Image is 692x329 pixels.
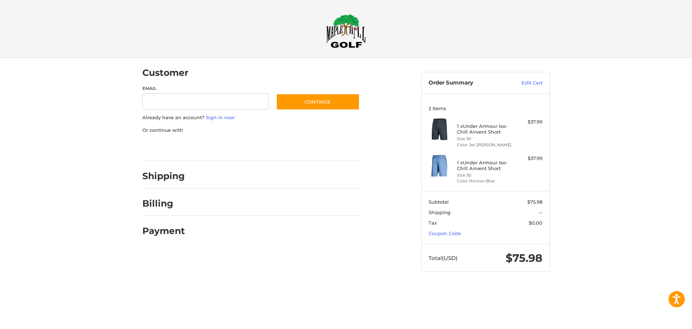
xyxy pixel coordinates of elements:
iframe: Google Customer Reviews [633,309,692,329]
iframe: PayPal-paylater [201,141,255,154]
p: Already have an account? [142,114,360,121]
button: Continue [276,94,360,110]
h4: 1 x Under Armour Iso-Chill Airvent Short [457,123,512,135]
li: Size 30 [457,136,512,142]
span: Shipping [429,209,451,215]
p: Or continue with [142,127,360,134]
iframe: PayPal-paypal [140,141,194,154]
span: Tax [429,220,437,226]
a: Sign in now [206,114,235,120]
span: -- [539,209,542,215]
iframe: PayPal-venmo [262,141,316,154]
a: Edit Cart [506,79,542,87]
div: $37.99 [514,155,542,162]
h3: 2 Items [429,105,542,111]
img: Maple Hill Golf [326,14,366,48]
h2: Billing [142,198,185,209]
h3: Order Summary [429,79,506,87]
h2: Payment [142,225,185,237]
li: Color Jet [PERSON_NAME] [457,142,512,148]
span: Total (USD) [429,255,457,261]
span: $75.98 [527,199,542,205]
div: $37.99 [514,118,542,126]
li: Color Horizon Blue [457,178,512,184]
h4: 1 x Under Armour Iso-Chill Airvent Short [457,160,512,172]
h2: Customer [142,67,188,78]
span: $0.00 [529,220,542,226]
label: Email [142,85,269,92]
span: Subtotal [429,199,449,205]
span: $75.98 [506,251,542,265]
h2: Shipping [142,170,185,182]
li: Size 30 [457,172,512,178]
a: Coupon Code [429,230,461,236]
